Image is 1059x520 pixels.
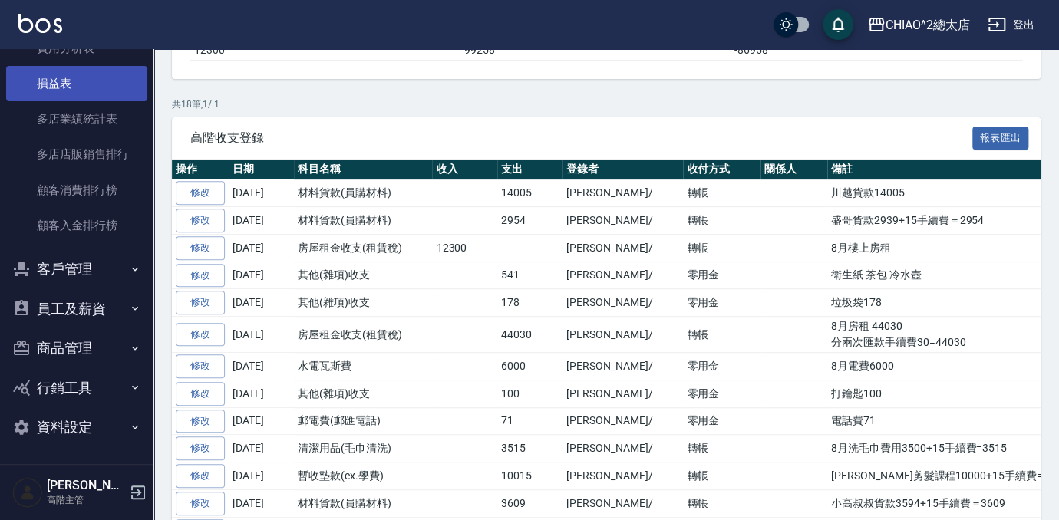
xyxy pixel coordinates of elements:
[6,328,147,368] button: 商品管理
[497,435,562,462] td: 3515
[176,436,225,460] a: 修改
[294,380,432,407] td: 其他(雜項)收支
[47,493,125,507] p: 高階主管
[229,262,294,289] td: [DATE]
[683,462,760,490] td: 轉帳
[683,435,760,462] td: 轉帳
[18,14,62,33] img: Logo
[294,160,432,179] th: 科目名稱
[176,323,225,347] a: 修改
[460,40,731,60] td: 99258
[6,289,147,329] button: 員工及薪資
[176,464,225,488] a: 修改
[683,317,760,353] td: 轉帳
[294,435,432,462] td: 清潔用品(毛巾清洗)
[497,179,562,207] td: 14005
[229,407,294,435] td: [DATE]
[6,66,147,101] a: 損益表
[497,407,562,435] td: 71
[229,317,294,353] td: [DATE]
[562,207,683,235] td: [PERSON_NAME]/
[6,249,147,289] button: 客戶管理
[176,410,225,433] a: 修改
[176,209,225,232] a: 修改
[972,130,1029,144] a: 報表匯出
[497,160,562,179] th: 支出
[562,407,683,435] td: [PERSON_NAME]/
[562,179,683,207] td: [PERSON_NAME]/
[497,207,562,235] td: 2954
[562,234,683,262] td: [PERSON_NAME]/
[562,262,683,289] td: [PERSON_NAME]/
[683,207,760,235] td: 轉帳
[981,11,1041,39] button: 登出
[172,97,1041,111] p: 共 18 筆, 1 / 1
[562,380,683,407] td: [PERSON_NAME]/
[432,160,497,179] th: 收入
[12,477,43,508] img: Person
[562,489,683,517] td: [PERSON_NAME]/
[683,289,760,317] td: 零用金
[972,127,1029,150] button: 報表匯出
[176,382,225,406] a: 修改
[497,380,562,407] td: 100
[497,262,562,289] td: 541
[176,492,225,515] a: 修改
[294,289,432,317] td: 其他(雜項)收支
[497,353,562,380] td: 6000
[229,462,294,490] td: [DATE]
[6,101,147,137] a: 多店業績統計表
[229,234,294,262] td: [DATE]
[562,462,683,490] td: [PERSON_NAME]/
[294,207,432,235] td: 材料貨款(員購材料)
[683,353,760,380] td: 零用金
[760,160,827,179] th: 關係人
[562,317,683,353] td: [PERSON_NAME]/
[294,407,432,435] td: 郵電費(郵匯電話)
[176,264,225,288] a: 修改
[229,289,294,317] td: [DATE]
[562,353,683,380] td: [PERSON_NAME]/
[683,489,760,517] td: 轉帳
[497,489,562,517] td: 3609
[47,478,125,493] h5: [PERSON_NAME]
[683,179,760,207] td: 轉帳
[229,435,294,462] td: [DATE]
[294,262,432,289] td: 其他(雜項)收支
[294,489,432,517] td: 材料貨款(員購材料)
[294,462,432,490] td: 暫收墊款(ex.學費)
[190,130,972,146] span: 高階收支登錄
[229,380,294,407] td: [DATE]
[172,160,229,179] th: 操作
[229,160,294,179] th: 日期
[562,289,683,317] td: [PERSON_NAME]/
[6,173,147,208] a: 顧客消費排行榜
[294,353,432,380] td: 水電瓦斯費
[683,234,760,262] td: 轉帳
[176,354,225,378] a: 修改
[731,40,1022,60] td: -86958
[6,137,147,172] a: 多店店販銷售排行
[6,208,147,243] a: 顧客入金排行榜
[229,207,294,235] td: [DATE]
[861,9,976,41] button: CHIAO^2總太店
[823,9,853,40] button: save
[229,179,294,207] td: [DATE]
[176,291,225,314] a: 修改
[562,160,683,179] th: 登錄者
[294,234,432,262] td: 房屋租金收支(租賃稅)
[176,236,225,260] a: 修改
[176,181,225,205] a: 修改
[497,317,562,353] td: 44030
[294,317,432,353] td: 房屋租金收支(租賃稅)
[683,380,760,407] td: 零用金
[683,262,760,289] td: 零用金
[683,407,760,435] td: 零用金
[886,15,970,35] div: CHIAO^2總太店
[294,179,432,207] td: 材料貨款(員購材料)
[497,462,562,490] td: 10015
[190,40,460,60] td: 12300
[432,234,497,262] td: 12300
[497,289,562,317] td: 178
[683,160,760,179] th: 收付方式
